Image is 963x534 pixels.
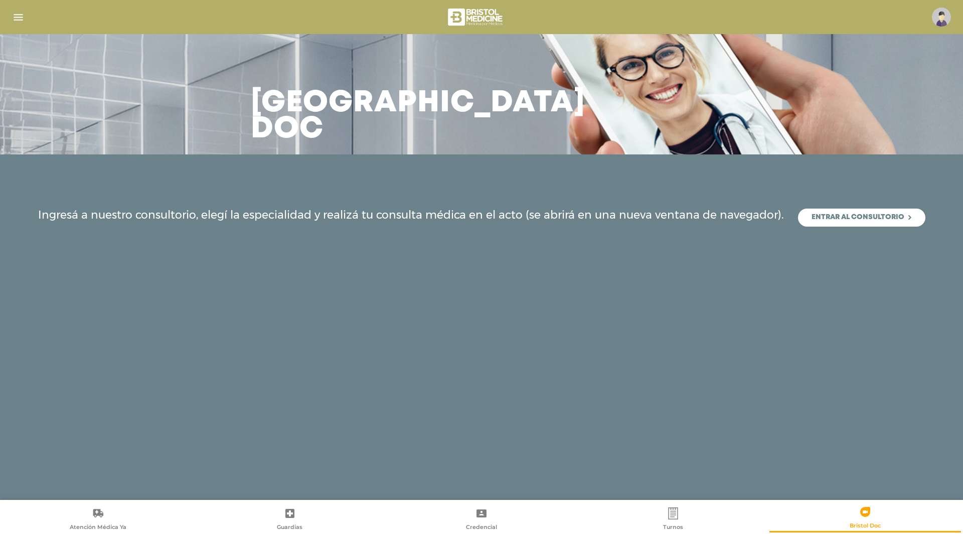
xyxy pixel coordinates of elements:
[446,5,506,29] img: bristol-medicine-blanco.png
[577,507,769,532] a: Turnos
[663,523,683,532] span: Turnos
[386,507,577,532] a: Credencial
[932,8,951,27] img: profile-placeholder.svg
[277,523,302,532] span: Guardias
[850,522,881,531] span: Bristol Doc
[194,507,385,532] a: Guardias
[38,209,925,227] div: Ingresá a nuestro consultorio, elegí la especialidad y realizá tu consulta médica en el acto (se ...
[2,507,194,532] a: Atención Médica Ya
[466,523,497,532] span: Credencial
[70,523,126,532] span: Atención Médica Ya
[769,505,961,531] a: Bristol Doc
[251,90,585,142] h3: [GEOGRAPHIC_DATA] doc
[798,209,925,227] a: Entrar al consultorio
[12,11,25,24] img: Cober_menu-lines-white.svg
